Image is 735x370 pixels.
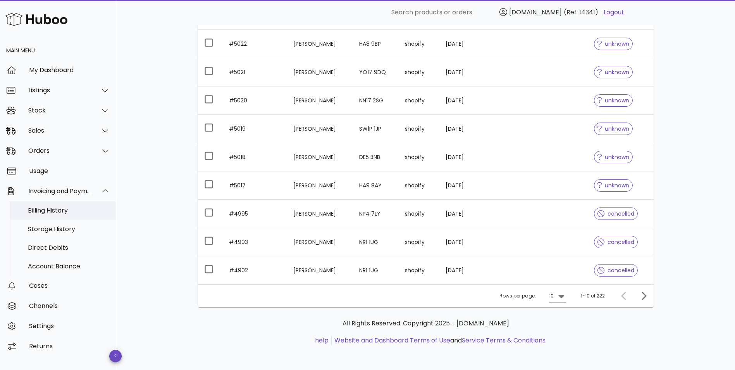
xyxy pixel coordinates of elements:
div: 10Rows per page: [549,290,566,302]
td: shopify [399,115,439,143]
span: cancelled [597,239,634,245]
div: Returns [29,342,110,350]
td: HA9 8AY [353,171,399,200]
span: unknown [597,154,629,160]
span: unknown [597,98,629,103]
td: shopify [399,58,439,86]
span: [DOMAIN_NAME] [509,8,562,17]
div: Orders [28,147,91,154]
td: #4995 [223,200,287,228]
div: Rows per page: [499,285,566,307]
a: help [315,336,329,345]
td: shopify [399,200,439,228]
span: unknown [597,41,629,47]
div: Channels [29,302,110,309]
td: #5021 [223,58,287,86]
span: unknown [597,183,629,188]
td: #5018 [223,143,287,171]
div: Direct Debits [28,244,110,251]
td: HA8 9BP [353,30,399,58]
p: All Rights Reserved. Copyright 2025 - [DOMAIN_NAME] [204,319,647,328]
td: YO17 9DQ [353,58,399,86]
td: shopify [399,171,439,200]
div: My Dashboard [29,66,110,74]
td: NR1 1UG [353,256,399,284]
div: 1-10 of 222 [581,292,605,299]
div: 10 [549,292,554,299]
td: [DATE] [439,256,497,284]
td: #5022 [223,30,287,58]
td: shopify [399,256,439,284]
div: Listings [28,86,91,94]
td: [DATE] [439,115,497,143]
td: SW1P 1JP [353,115,399,143]
td: [PERSON_NAME] [287,228,353,256]
div: Cases [29,282,110,289]
button: Next page [637,289,651,303]
td: shopify [399,143,439,171]
span: cancelled [597,268,634,273]
td: [PERSON_NAME] [287,200,353,228]
td: [DATE] [439,200,497,228]
td: shopify [399,86,439,115]
div: Account Balance [28,263,110,270]
td: [PERSON_NAME] [287,115,353,143]
td: [DATE] [439,58,497,86]
div: Storage History [28,225,110,233]
div: Invoicing and Payments [28,187,91,195]
div: Settings [29,322,110,330]
td: shopify [399,228,439,256]
td: NN17 2SG [353,86,399,115]
div: Sales [28,127,91,134]
td: NR1 1UG [353,228,399,256]
td: #5019 [223,115,287,143]
div: Stock [28,107,91,114]
td: [DATE] [439,143,497,171]
td: [DATE] [439,86,497,115]
td: [PERSON_NAME] [287,256,353,284]
span: unknown [597,69,629,75]
div: Billing History [28,207,110,214]
td: [DATE] [439,30,497,58]
td: #4903 [223,228,287,256]
td: NP4 7LY [353,200,399,228]
a: Service Terms & Conditions [462,336,546,345]
td: #4902 [223,256,287,284]
div: Usage [29,167,110,175]
td: [PERSON_NAME] [287,58,353,86]
span: (Ref: 14341) [564,8,598,17]
span: cancelled [597,211,634,216]
td: [PERSON_NAME] [287,86,353,115]
span: unknown [597,126,629,131]
td: [DATE] [439,228,497,256]
li: and [332,336,546,345]
a: Logout [604,8,624,17]
td: [PERSON_NAME] [287,171,353,200]
img: Huboo Logo [5,11,67,28]
td: [PERSON_NAME] [287,30,353,58]
td: #5020 [223,86,287,115]
a: Website and Dashboard Terms of Use [334,336,450,345]
td: DE5 3NB [353,143,399,171]
td: shopify [399,30,439,58]
td: [DATE] [439,171,497,200]
td: #5017 [223,171,287,200]
td: [PERSON_NAME] [287,143,353,171]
